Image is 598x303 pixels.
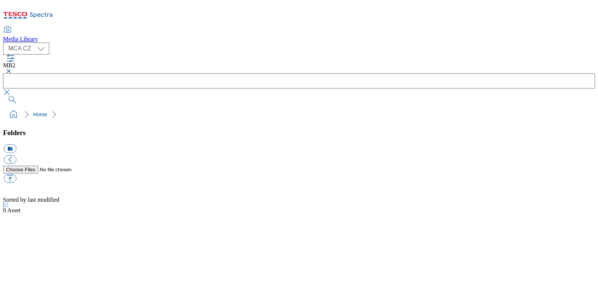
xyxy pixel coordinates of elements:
[3,207,7,213] span: 0
[3,36,38,42] span: Media Library
[33,111,47,117] a: Home
[3,207,21,213] span: Asset
[3,196,59,203] span: Sorted by last modified
[3,27,38,43] a: Media Library
[3,129,595,137] h3: Folders
[3,107,595,122] nav: breadcrumb
[8,108,20,120] a: home
[3,62,15,69] span: MB2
